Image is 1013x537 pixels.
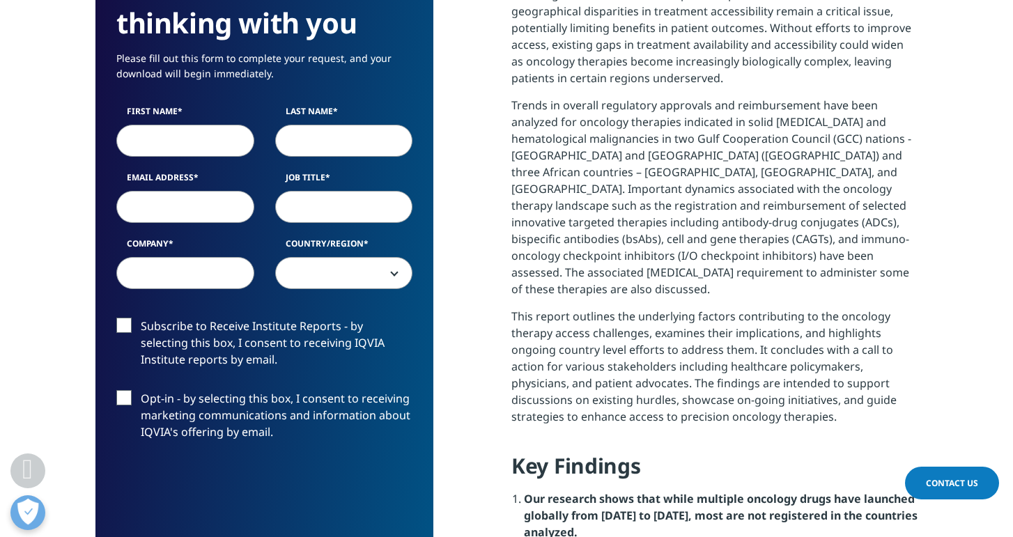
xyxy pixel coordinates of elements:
label: Last Name [275,105,413,125]
p: Please fill out this form to complete your request, and your download will begin immediately. [116,51,412,92]
p: This report outlines the underlying factors contributing to the oncology therapy access challenge... [511,308,918,435]
a: Contact Us [905,467,999,499]
label: First Name [116,105,254,125]
label: Opt-in - by selecting this box, I consent to receiving marketing communications and information a... [116,390,412,448]
label: Subscribe to Receive Institute Reports - by selecting this box, I consent to receiving IQVIA Inst... [116,318,412,375]
label: Country/Region [275,238,413,257]
label: Job Title [275,171,413,191]
span: Contact Us [926,477,978,489]
p: Trends in overall regulatory approvals and reimbursement have been analyzed for oncology therapie... [511,97,918,308]
iframe: reCAPTCHA [116,462,328,517]
button: Open Preferences [10,495,45,530]
label: Company [116,238,254,257]
h4: Key Findings [511,452,918,490]
label: Email Address [116,171,254,191]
